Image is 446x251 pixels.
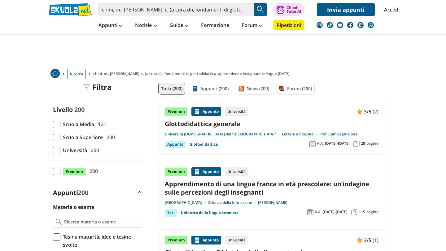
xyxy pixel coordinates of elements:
[337,22,343,28] img: youtube
[373,108,378,116] span: (2)
[60,146,87,154] span: Università
[104,133,115,141] span: 200
[364,236,371,244] span: 3/5
[317,22,323,28] img: instagram
[258,200,287,205] a: [PERSON_NAME]
[307,209,313,215] img: Anno accademico
[225,107,248,116] div: Università
[95,120,106,128] span: 121
[353,141,360,147] img: Pagine
[60,133,103,141] span: Scuola Superiore
[189,83,231,95] a: Appunti (200)
[208,200,258,205] a: Scienze della formazione
[278,86,285,92] img: Forum filtro contenuto
[137,191,142,194] img: Apri e chiudi sezione
[165,107,188,116] div: Premium
[50,69,60,79] a: Home
[359,209,365,214] span: 115
[50,69,60,78] img: Home
[315,209,321,214] span: A.A.
[309,141,316,147] img: Anno accademico
[165,209,177,217] div: Tesi
[276,83,315,95] a: Forum (200)
[181,209,238,217] a: Didattica della lingua straniera
[60,233,142,249] span: Tesina maturità: idee e tesine svolte
[194,108,200,115] img: Appunti contenuto
[88,146,99,154] span: 200
[168,20,190,31] a: Guide
[286,6,301,13] div: Chiedi Tutor AI
[327,22,333,28] img: tiktok
[194,169,200,175] img: Appunti contenuto
[273,20,304,30] a: Ripetizioni
[191,107,221,116] div: Appunto
[56,219,62,225] img: Ricerca materia o esame
[347,22,353,28] img: facebook
[67,69,86,79] a: Ricerca
[192,86,198,92] img: Appunti filtro contenuto
[317,3,375,16] a: Invia appunti
[87,167,98,175] span: 200
[238,86,244,92] img: News filtro contenuto
[373,236,378,244] span: (1)
[357,22,364,28] img: twitch
[165,180,378,196] a: Apprendimento di una lingua franca in età prescolare: un’indagine sulle percezioni degli insegnanti
[93,69,292,79] span: chini, m., [PERSON_NAME], c. (a cura di), fondamenti di glottodidattica. apprendere e insegnare l...
[368,22,374,28] img: WhatsApp
[64,219,139,225] input: Ricerca materia o esame
[317,141,324,146] span: A.A.
[78,188,88,197] span: 200
[165,120,378,128] a: Glottodidattica generale
[74,105,85,114] span: 200
[356,108,363,115] img: Appunti contenuto
[240,20,264,31] a: Forum
[366,209,378,214] span: pagine
[63,168,86,176] span: Premium
[361,141,365,146] span: 28
[319,132,357,137] a: Prof. Cambiaghi Bona
[158,83,185,95] a: Tutti (200)
[165,200,208,205] a: [GEOGRAPHIC_DATA]
[256,5,265,14] img: Cerca appunti, riassunti o versioni
[191,167,221,176] div: Appunto
[323,209,348,214] span: [DATE]-[DATE]
[60,120,94,128] span: Scuola Media
[165,141,186,148] div: Appunto
[53,105,73,114] label: Livello
[191,236,221,244] div: Appunto
[84,83,112,91] div: Filtra
[84,84,90,90] img: Filtra filtri mobile
[53,188,88,197] label: Appunti
[199,20,231,31] a: Formazione
[325,141,350,146] span: [DATE]-[DATE]
[133,20,159,31] a: Notizie
[165,167,188,176] div: Premium
[254,3,267,16] button: Search Button
[194,237,200,243] img: Appunti contenuto
[235,83,272,95] a: News (200)
[165,236,188,244] div: Premium
[384,3,397,16] a: Accedi
[165,132,282,137] a: Università [DEMOGRAPHIC_DATA] del "[DEMOGRAPHIC_DATA]"
[53,204,94,210] label: Materia o esame
[273,3,304,16] button: ChiediTutor AI
[98,3,254,16] input: Cerca appunti, riassunti o versioni
[364,108,371,116] span: 3/5
[366,141,378,146] span: pagine
[190,141,218,148] a: Glottodidattica
[97,20,124,31] a: Appunti
[225,167,248,176] div: Università
[282,132,319,137] a: Lettere e filosofia
[351,209,357,215] img: Pagine
[225,236,248,244] div: Università
[356,237,363,243] img: Appunti contenuto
